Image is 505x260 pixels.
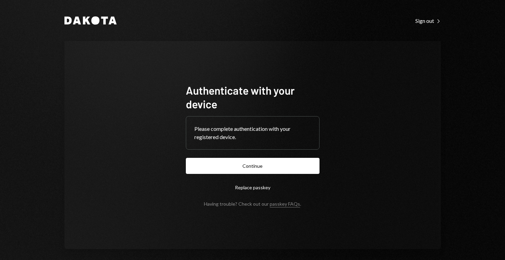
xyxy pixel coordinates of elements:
div: Having trouble? Check out our . [204,201,301,207]
h1: Authenticate with your device [186,83,320,111]
div: Please complete authentication with your registered device. [194,125,311,141]
button: Continue [186,158,320,174]
a: Sign out [415,17,441,24]
a: passkey FAQs [270,201,300,207]
button: Replace passkey [186,179,320,195]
